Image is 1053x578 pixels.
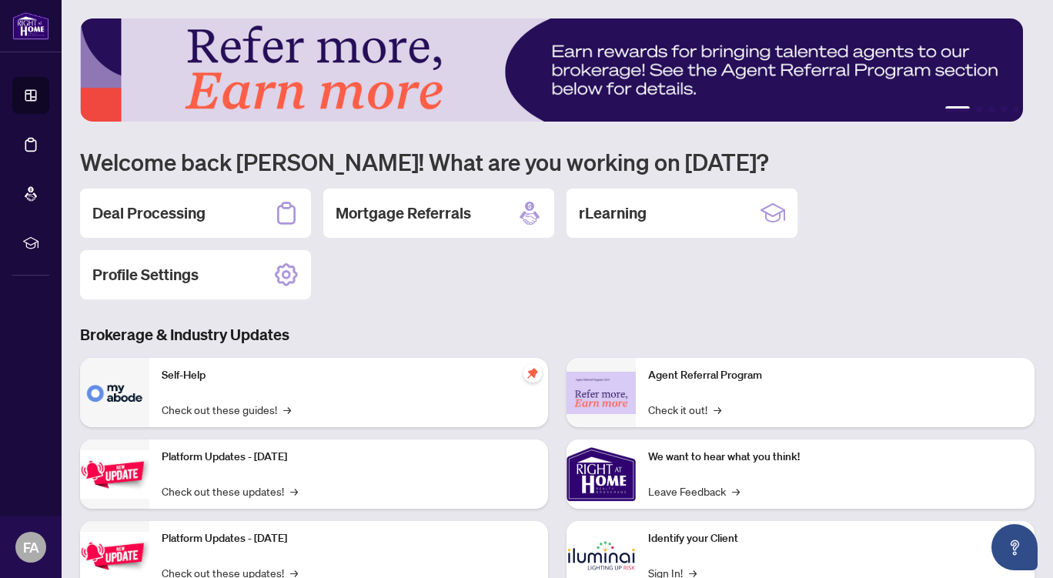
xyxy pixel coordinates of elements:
a: Check out these guides!→ [162,401,291,418]
p: Platform Updates - [DATE] [162,449,536,466]
span: → [714,401,721,418]
p: Identify your Client [648,530,1022,547]
img: Self-Help [80,358,149,427]
span: FA [23,536,39,558]
img: Platform Updates - July 21, 2025 [80,450,149,499]
button: 5 [1013,106,1019,112]
h1: Welcome back [PERSON_NAME]! What are you working on [DATE]? [80,147,1035,176]
img: logo [12,12,49,40]
p: Platform Updates - [DATE] [162,530,536,547]
a: Check out these updates!→ [162,483,298,499]
a: Check it out!→ [648,401,721,418]
img: Agent Referral Program [567,372,636,414]
button: 2 [976,106,982,112]
p: Self-Help [162,367,536,384]
button: Open asap [991,524,1038,570]
h2: Deal Processing [92,202,206,224]
span: pushpin [523,364,542,383]
p: Agent Referral Program [648,367,1022,384]
img: Slide 0 [80,18,1023,122]
h2: rLearning [579,202,647,224]
button: 4 [1001,106,1007,112]
h2: Mortgage Referrals [336,202,471,224]
span: → [290,483,298,499]
button: 3 [988,106,994,112]
a: Leave Feedback→ [648,483,740,499]
h3: Brokerage & Industry Updates [80,324,1035,346]
h2: Profile Settings [92,264,199,286]
button: 1 [945,106,970,112]
img: We want to hear what you think! [567,439,636,509]
p: We want to hear what you think! [648,449,1022,466]
span: → [732,483,740,499]
span: → [283,401,291,418]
